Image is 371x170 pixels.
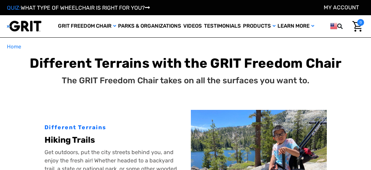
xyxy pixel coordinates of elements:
p: The GRIT Freedom Chair takes on all the surfaces you want to. [62,74,309,87]
img: Cart [352,21,362,32]
span: QUIZ: [7,4,21,11]
b: Hiking Trails [45,135,95,145]
a: Parks & Organizations [117,15,182,37]
a: Products [242,15,276,37]
a: Testimonials [203,15,242,37]
a: Cart with 0 items [351,19,364,34]
div: Different Terrains [45,123,180,132]
a: Learn More [276,15,315,37]
a: QUIZ:WHAT TYPE OF WHEELCHAIR IS RIGHT FOR YOU? [7,4,150,11]
span: Home [7,44,21,50]
input: Search [347,19,351,34]
nav: Breadcrumb [7,43,364,51]
a: GRIT Freedom Chair [57,15,117,37]
a: Account [324,4,359,11]
span: 0 [357,19,364,26]
img: us.png [330,22,337,30]
a: Home [7,43,21,51]
img: GRIT All-Terrain Wheelchair and Mobility Equipment [7,20,41,32]
a: Videos [182,15,203,37]
b: Different Terrains with the GRIT Freedom Chair [30,55,341,71]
